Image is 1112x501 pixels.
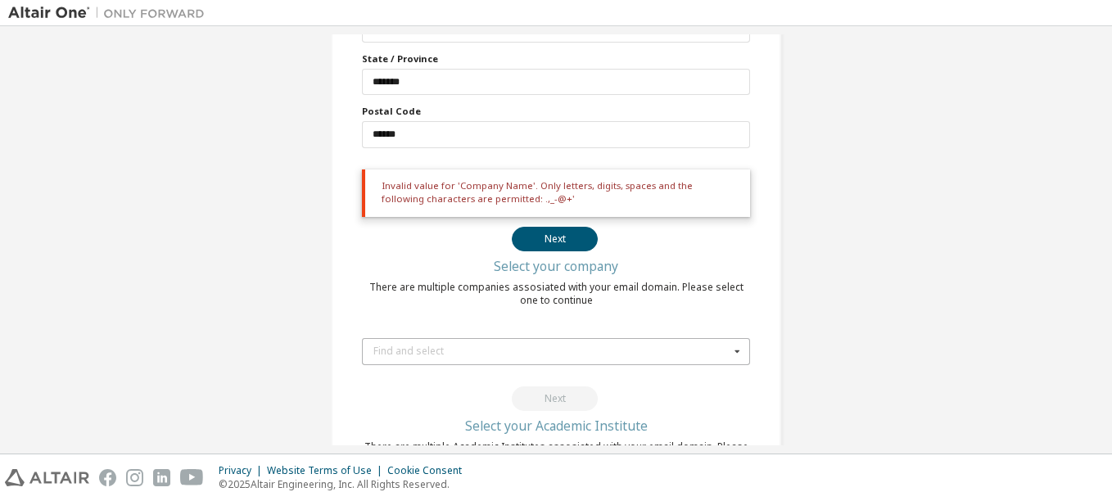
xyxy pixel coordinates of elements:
[126,469,143,486] img: instagram.svg
[362,52,750,65] label: State / Province
[362,105,750,118] label: Postal Code
[153,469,170,486] img: linkedin.svg
[180,469,204,486] img: youtube.svg
[8,5,213,21] img: Altair One
[267,464,387,477] div: Website Terms of Use
[362,281,750,307] div: There are multiple companies assosiated with your email domain. Please select one to continue
[219,477,472,491] p: © 2025 Altair Engineering, Inc. All Rights Reserved.
[362,169,750,218] div: Invalid value for 'Company Name'. Only letters, digits, spaces and the following characters are p...
[5,469,89,486] img: altair_logo.svg
[362,440,750,467] div: There are multiple Academic Institutes assosiated with your email domain. Please select one to co...
[362,386,750,411] div: You need to select your company to continue
[387,464,472,477] div: Cookie Consent
[512,227,598,251] button: Next
[373,346,730,356] div: Find and select
[494,261,618,271] div: Select your company
[465,421,648,431] div: Select your Academic Institute
[99,469,116,486] img: facebook.svg
[219,464,267,477] div: Privacy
